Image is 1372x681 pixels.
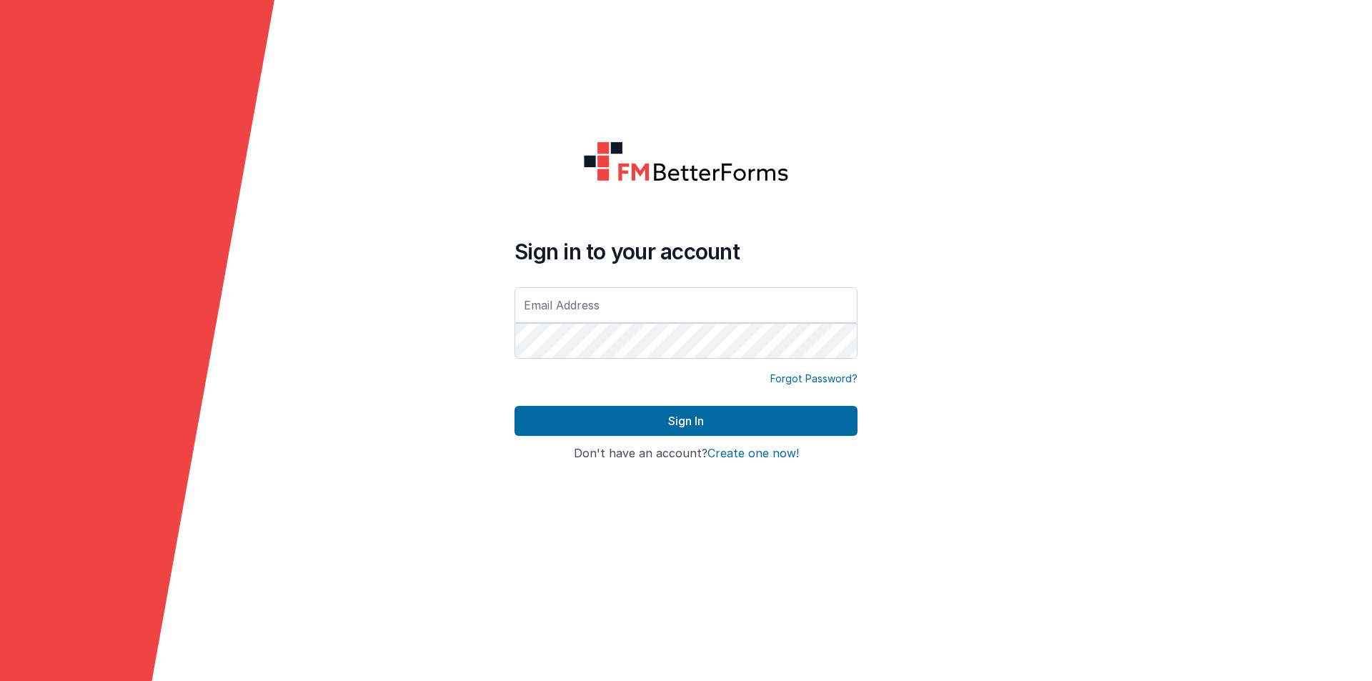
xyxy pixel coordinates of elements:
h4: Sign in to your account [514,239,857,264]
h4: Don't have an account? [514,447,857,460]
button: Sign In [514,406,857,436]
button: Create one now! [707,447,799,460]
input: Email Address [514,287,857,323]
a: Forgot Password? [770,372,857,386]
